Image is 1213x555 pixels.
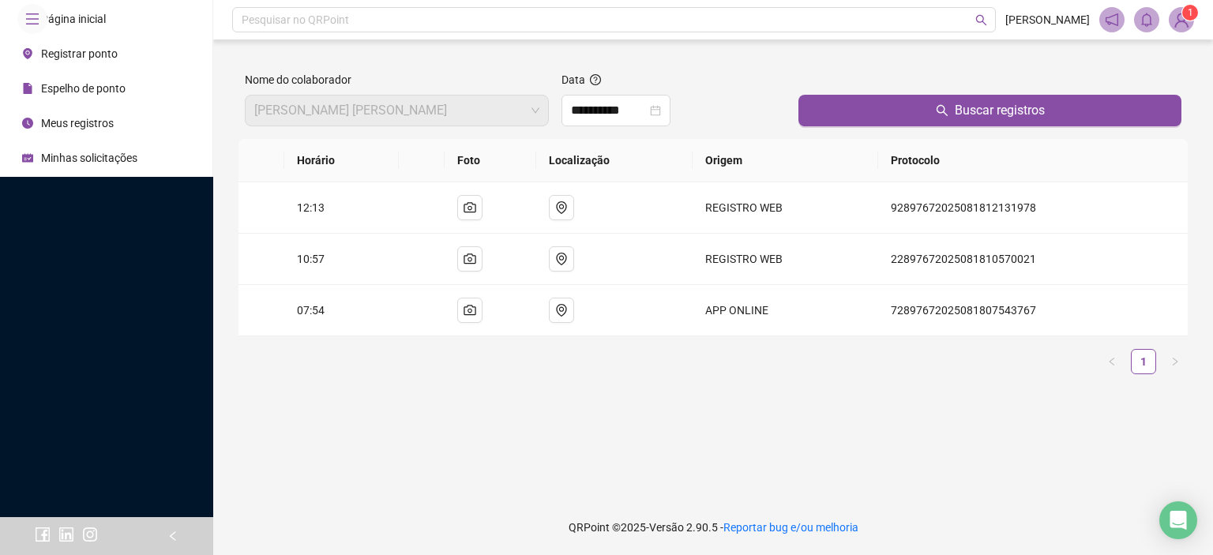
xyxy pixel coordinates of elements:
td: 92897672025081812131978 [878,182,1188,234]
td: 72897672025081807543767 [878,285,1188,336]
span: clock-circle [22,118,33,129]
span: environment [22,48,33,59]
li: Próxima página [1162,349,1188,374]
span: camera [464,253,476,265]
button: left [1099,349,1125,374]
span: DANIEL DE ARAUJO MACHADO [254,96,539,126]
span: question-circle [590,74,601,85]
span: Minhas solicitações [41,152,137,164]
th: Protocolo [878,139,1188,182]
span: linkedin [58,527,74,542]
li: 1 [1131,349,1156,374]
span: Versão [649,521,684,534]
button: right [1162,349,1188,374]
td: REGISTRO WEB [693,234,879,285]
span: bell [1140,13,1154,27]
span: facebook [35,527,51,542]
span: search [936,104,948,117]
span: Data [561,73,585,86]
span: camera [464,304,476,317]
span: Buscar registros [955,101,1045,120]
th: Origem [693,139,879,182]
span: left [167,531,178,542]
li: Página anterior [1099,349,1125,374]
span: schedule [22,152,33,163]
td: 22897672025081810570021 [878,234,1188,285]
th: Localização [536,139,693,182]
span: Espelho de ponto [41,82,126,95]
span: 1 [1188,7,1193,18]
th: Foto [445,139,536,182]
th: Horário [284,139,399,182]
td: REGISTRO WEB [693,182,879,234]
img: 92402 [1170,8,1193,32]
span: right [1170,357,1180,366]
label: Nome do colaborador [245,71,362,88]
span: camera [464,201,476,214]
span: notification [1105,13,1119,27]
sup: Atualize o seu contato no menu Meus Dados [1182,5,1198,21]
span: 10:57 [297,253,325,265]
span: 12:13 [297,201,325,214]
span: Registrar ponto [41,47,118,60]
span: [PERSON_NAME] [1005,11,1090,28]
span: 07:54 [297,304,325,317]
div: Open Intercom Messenger [1159,501,1197,539]
span: environment [555,304,568,317]
span: left [1107,357,1117,366]
a: 1 [1132,350,1155,373]
span: Reportar bug e/ou melhoria [723,521,858,534]
td: APP ONLINE [693,285,879,336]
footer: QRPoint © 2025 - 2.90.5 - [213,500,1213,555]
span: file [22,83,33,94]
span: environment [555,201,568,214]
span: instagram [82,527,98,542]
span: menu [25,12,39,26]
span: Página inicial [41,13,106,25]
span: search [975,14,987,26]
span: environment [555,253,568,265]
span: Meus registros [41,117,114,129]
button: Buscar registros [798,95,1181,126]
